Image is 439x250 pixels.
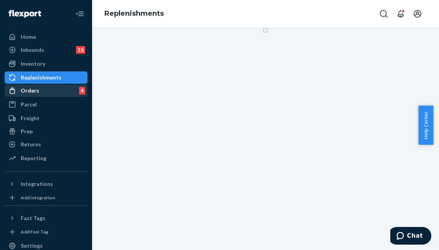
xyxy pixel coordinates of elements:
button: Integrations [5,178,87,190]
iframe: Opens a widget where you can chat to one of our agents [390,227,431,246]
div: Integrations [21,180,53,188]
ol: breadcrumbs [98,3,170,25]
a: Add Fast Tag [5,227,87,237]
div: Orders [21,87,39,94]
a: Freight [5,112,87,124]
img: Flexport logo [8,10,41,18]
div: Add Integration [21,194,55,201]
div: Reporting [21,154,46,162]
div: Inbounds [21,46,44,54]
button: Open Search Box [376,6,391,22]
button: Close Navigation [72,6,87,22]
button: Open account menu [410,6,425,22]
div: Prep [21,127,33,135]
div: Home [21,33,36,41]
div: 4 [79,87,85,94]
div: 15 [76,46,85,54]
div: Parcel [21,101,37,108]
div: Inventory [21,60,45,68]
div: Settings [21,242,43,250]
button: Open notifications [393,6,408,22]
button: Help Center [418,106,433,145]
div: Freight [21,114,40,122]
div: Replenishments [21,74,61,81]
a: Inbounds15 [5,44,87,56]
a: Add Integration [5,193,87,202]
div: Add Fast Tag [21,228,48,235]
a: Replenishments [104,9,164,18]
a: Home [5,31,87,43]
a: Returns [5,138,87,151]
a: Inventory [5,58,87,70]
a: Orders4 [5,84,87,97]
a: Replenishments [5,71,87,84]
a: Reporting [5,152,87,164]
div: Returns [21,141,41,148]
a: Parcel [5,98,87,111]
button: Fast Tags [5,212,87,224]
a: Prep [5,125,87,137]
div: Fast Tags [21,214,45,222]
